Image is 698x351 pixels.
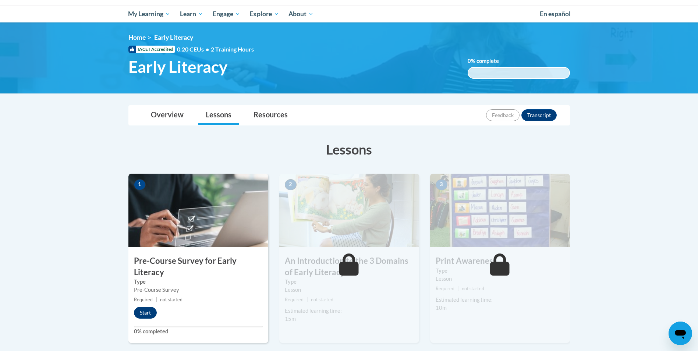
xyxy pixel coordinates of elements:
[285,307,414,315] div: Estimated learning time:
[311,297,333,302] span: not started
[246,106,295,125] a: Resources
[436,267,564,275] label: Type
[307,297,308,302] span: |
[279,255,419,278] h3: An Introduction to the 3 Domains of Early Literacy
[134,286,263,294] div: Pre-Course Survey
[436,179,447,190] span: 3
[134,307,157,319] button: Start
[128,57,227,77] span: Early Literacy
[462,286,484,291] span: not started
[436,296,564,304] div: Estimated learning time:
[285,297,304,302] span: Required
[134,327,263,336] label: 0% completed
[160,297,183,302] span: not started
[436,286,454,291] span: Required
[486,109,520,121] button: Feedback
[430,255,570,267] h3: Print Awareness
[436,305,447,311] span: 10m
[124,6,176,22] a: My Learning
[284,6,318,22] a: About
[128,255,268,278] h3: Pre-Course Survey for Early Literacy
[430,174,570,247] img: Course Image
[457,286,459,291] span: |
[128,10,170,18] span: My Learning
[669,322,692,345] iframe: Button to launch messaging window
[245,6,284,22] a: Explore
[156,297,157,302] span: |
[144,106,191,125] a: Overview
[154,33,193,41] span: Early Literacy
[128,140,570,159] h3: Lessons
[540,10,571,18] span: En español
[249,10,279,18] span: Explore
[206,46,209,53] span: •
[279,174,419,247] img: Course Image
[134,179,146,190] span: 1
[213,10,240,18] span: Engage
[134,297,153,302] span: Required
[117,6,581,22] div: Main menu
[175,6,208,22] a: Learn
[285,316,296,322] span: 15m
[128,46,175,53] span: IACET Accredited
[468,58,471,64] span: 0
[211,46,254,53] span: 2 Training Hours
[134,278,263,286] label: Type
[288,10,313,18] span: About
[198,106,239,125] a: Lessons
[468,57,510,65] label: % complete
[285,278,414,286] label: Type
[521,109,557,121] button: Transcript
[177,45,211,53] span: 0.20 CEUs
[128,33,146,41] a: Home
[208,6,245,22] a: Engage
[285,286,414,294] div: Lesson
[285,179,297,190] span: 2
[128,174,268,247] img: Course Image
[180,10,203,18] span: Learn
[436,275,564,283] div: Lesson
[535,6,575,22] a: En español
